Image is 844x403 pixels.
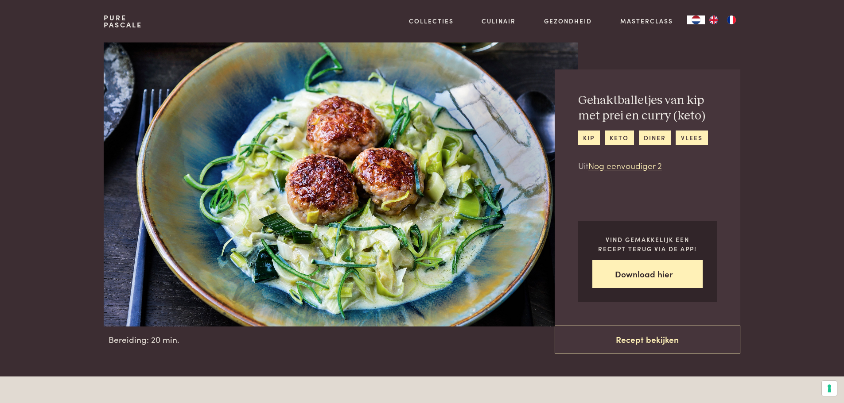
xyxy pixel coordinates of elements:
button: Uw voorkeuren voor toestemming voor trackingtechnologieën [822,381,837,396]
h2: Gehaktballetjes van kip met prei en curry (keto) [578,93,717,123]
a: Nog eenvoudiger 2 [588,159,662,171]
a: keto [605,130,634,145]
a: Recept bekijken [555,326,740,353]
p: Vind gemakkelijk een recept terug via de app! [592,235,703,253]
a: Download hier [592,260,703,288]
img: Gehaktballetjes van kip met prei en curry (keto) [104,42,577,326]
div: Language [687,15,705,24]
a: diner [639,130,671,145]
p: Uit [578,159,717,172]
a: Masterclass [620,16,673,26]
a: EN [705,15,723,24]
a: NL [687,15,705,24]
ul: Language list [705,15,740,24]
aside: Language selected: Nederlands [687,15,740,24]
a: kip [578,130,600,145]
a: Gezondheid [544,16,592,26]
a: vlees [676,130,708,145]
a: Culinair [482,16,516,26]
a: FR [723,15,740,24]
a: Collecties [409,16,454,26]
a: PurePascale [104,14,142,28]
span: Bereiding: 20 min. [109,333,179,346]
